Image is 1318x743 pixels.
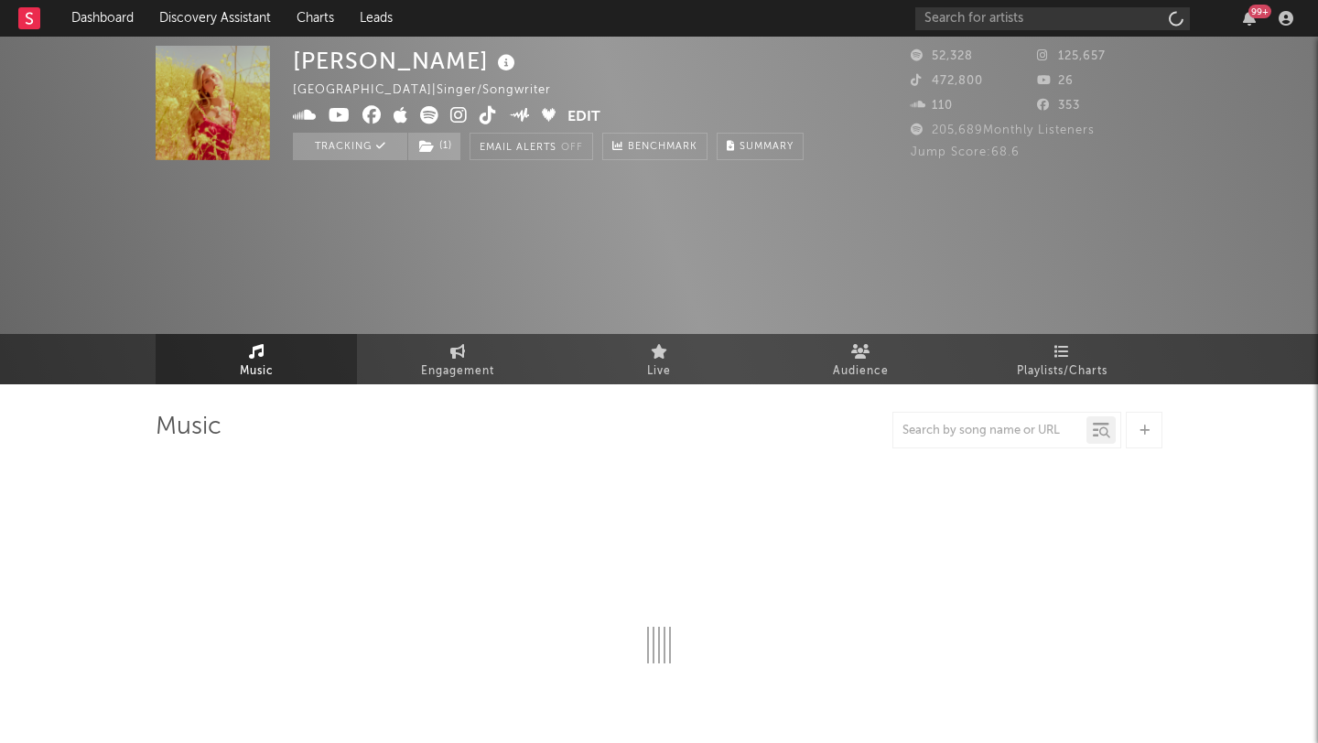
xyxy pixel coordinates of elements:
[911,75,983,87] span: 472,800
[1037,75,1074,87] span: 26
[602,133,708,160] a: Benchmark
[911,146,1020,158] span: Jump Score: 68.6
[293,133,407,160] button: Tracking
[911,124,1095,136] span: 205,689 Monthly Listeners
[1017,361,1107,382] span: Playlists/Charts
[567,106,600,129] button: Edit
[833,361,889,382] span: Audience
[911,100,953,112] span: 110
[156,334,357,384] a: Music
[961,334,1162,384] a: Playlists/Charts
[740,142,794,152] span: Summary
[1248,5,1271,18] div: 99 +
[357,334,558,384] a: Engagement
[1037,50,1106,62] span: 125,657
[893,424,1086,438] input: Search by song name or URL
[240,361,274,382] span: Music
[407,133,461,160] span: ( 1 )
[421,361,494,382] span: Engagement
[915,7,1190,30] input: Search for artists
[561,143,583,153] em: Off
[1243,11,1256,26] button: 99+
[717,133,804,160] button: Summary
[293,80,572,102] div: [GEOGRAPHIC_DATA] | Singer/Songwriter
[1037,100,1080,112] span: 353
[647,361,671,382] span: Live
[408,133,460,160] button: (1)
[470,133,593,160] button: Email AlertsOff
[558,334,760,384] a: Live
[293,46,520,76] div: [PERSON_NAME]
[911,50,973,62] span: 52,328
[628,136,697,158] span: Benchmark
[760,334,961,384] a: Audience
